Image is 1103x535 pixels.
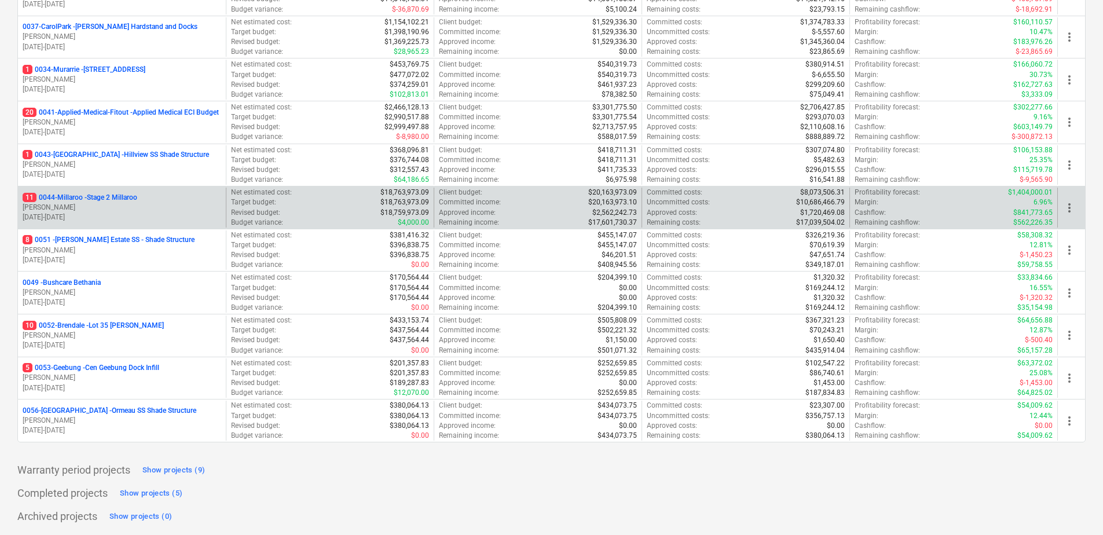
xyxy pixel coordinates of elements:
span: more_vert [1062,30,1076,44]
p: [DATE] - [DATE] [23,85,221,94]
p: $0.00 [411,303,429,313]
p: Net estimated cost : [231,17,292,27]
p: Margin : [855,155,878,165]
p: Uncommitted costs : [647,27,710,37]
p: Remaining costs : [647,90,701,100]
span: 1 [23,150,32,159]
p: Revised budget : [231,250,280,260]
p: Remaining costs : [647,175,701,185]
p: Revised budget : [231,165,280,175]
p: Remaining income : [439,260,499,270]
p: $204,399.10 [598,303,637,313]
p: $17,039,504.02 [796,218,845,228]
p: [DATE] - [DATE] [23,298,221,307]
p: Profitability forecast : [855,230,920,240]
p: Remaining cashflow : [855,303,920,313]
p: [PERSON_NAME] [23,288,221,298]
span: more_vert [1062,115,1076,129]
p: [PERSON_NAME] [23,245,221,255]
p: $349,187.01 [805,260,845,270]
p: Remaining costs : [647,5,701,14]
p: $204,399.10 [598,273,637,283]
p: $28,965.23 [394,47,429,57]
p: Revised budget : [231,80,280,90]
p: Remaining income : [439,47,499,57]
p: [PERSON_NAME] [23,32,221,42]
p: Target budget : [231,240,276,250]
span: more_vert [1062,201,1076,215]
p: Uncommitted costs : [647,155,710,165]
p: Uncommitted costs : [647,240,710,250]
p: Committed income : [439,155,501,165]
p: $115,719.78 [1013,165,1053,175]
p: Client budget : [439,145,482,155]
p: Profitability forecast : [855,17,920,27]
p: $588,017.59 [598,132,637,142]
span: more_vert [1062,243,1076,257]
p: $1,369,225.73 [384,37,429,47]
p: $59,758.55 [1017,260,1053,270]
p: $293,070.03 [805,112,845,122]
p: 0049 - Bushcare Bethania [23,278,101,288]
div: 80051 -[PERSON_NAME] Estate SS - Shade Structure[PERSON_NAME][DATE]-[DATE] [23,235,221,265]
p: $35,154.98 [1017,303,1053,313]
p: Committed income : [439,112,501,122]
p: Committed costs : [647,230,702,240]
p: Target budget : [231,112,276,122]
p: Profitability forecast : [855,145,920,155]
p: Profitability forecast : [855,60,920,69]
p: $505,808.09 [598,316,637,325]
p: 0043-[GEOGRAPHIC_DATA] - Hillview SS Shade Structure [23,150,209,160]
p: $-18,692.91 [1016,5,1053,14]
p: Approved costs : [647,122,697,132]
p: Remaining income : [439,303,499,313]
p: Revised budget : [231,122,280,132]
p: Client budget : [439,188,482,197]
p: $888,889.72 [805,132,845,142]
p: 25.35% [1029,155,1053,165]
p: [PERSON_NAME] [23,118,221,127]
p: $46,201.51 [602,250,637,260]
span: more_vert [1062,371,1076,385]
p: $1,320.32 [813,293,845,303]
p: Remaining income : [439,218,499,228]
p: Committed income : [439,197,501,207]
p: [PERSON_NAME] [23,203,221,212]
p: Budget variance : [231,47,283,57]
p: 12.81% [1029,240,1053,250]
p: $418,711.31 [598,145,637,155]
p: Approved income : [439,293,496,303]
p: Remaining cashflow : [855,260,920,270]
p: $841,773.65 [1013,208,1053,218]
p: $33,834.66 [1017,273,1053,283]
p: Net estimated cost : [231,145,292,155]
p: $70,619.39 [809,240,845,250]
p: 16.55% [1029,283,1053,293]
p: $368,096.81 [390,145,429,155]
p: 10.47% [1029,27,1053,37]
p: $1,529,336.30 [592,27,637,37]
p: 0053-Geebung - Cen Geebung Dock Infill [23,363,159,373]
p: $461,937.23 [598,80,637,90]
button: Show projects (9) [140,461,208,479]
p: Margin : [855,70,878,80]
p: $2,990,517.88 [384,112,429,122]
p: $183,976.26 [1013,37,1053,47]
span: more_vert [1062,286,1076,300]
p: $-5,557.60 [812,27,845,37]
p: $47,651.74 [809,250,845,260]
p: Client budget : [439,230,482,240]
p: $408,945.56 [598,260,637,270]
p: Budget variance : [231,303,283,313]
p: $-23,865.69 [1016,47,1053,57]
p: $160,110.57 [1013,17,1053,27]
p: $170,564.44 [390,273,429,283]
p: $162,727.63 [1013,80,1053,90]
p: Cashflow : [855,122,886,132]
p: $0.00 [619,293,637,303]
p: Net estimated cost : [231,60,292,69]
p: Revised budget : [231,293,280,303]
p: $166,060.72 [1013,60,1053,69]
p: 30.73% [1029,70,1053,80]
p: Remaining cashflow : [855,5,920,14]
